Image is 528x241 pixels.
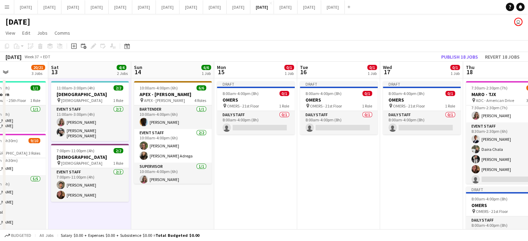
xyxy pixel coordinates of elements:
[367,65,377,70] span: 0/1
[51,154,129,160] h3: [DEMOGRAPHIC_DATA]
[285,71,294,76] div: 1 Job
[300,111,378,135] app-card-role: Daily Staff0/18:00am-4:00pm (8h)
[393,103,425,109] span: OMERS - 21st Floor
[274,0,297,14] button: [DATE]
[388,91,425,96] span: 8:00am-4:00pm (8h)
[217,81,295,135] app-job-card: Draft8:00am-4:00pm (8h)0/1OMERS OMERS - 21st Floor1 RoleDaily Staff0/18:00am-4:00pm (8h)
[156,233,199,238] span: Total Budgeted $0.00
[179,0,203,14] button: [DATE]
[57,85,95,91] span: 11:00am-3:00pm (4h)
[117,71,128,76] div: 2 Jobs
[201,65,211,70] span: 6/6
[217,81,295,87] div: Draft
[51,64,59,70] span: Sat
[300,81,378,87] div: Draft
[134,81,212,184] app-job-card: 10:00am-4:00pm (6h)6/6APEX - [PERSON_NAME] APEX - [PERSON_NAME]4 RolesBartender1/110:00am-4:00pm ...
[216,68,226,76] span: 15
[383,97,461,103] h3: OMERS
[6,17,30,27] h1: [DATE]
[383,81,461,135] app-job-card: Draft8:00am-4:00pm (8h)0/1OMERS OMERS - 21st Floor1 RoleDaily Staff0/18:00am-4:00pm (8h)
[38,0,61,14] button: [DATE]
[14,0,38,14] button: [DATE]
[223,91,259,96] span: 8:00am-4:00pm (8h)
[113,98,123,103] span: 1 Role
[382,68,392,76] span: 17
[52,28,73,37] a: Comms
[113,161,123,166] span: 1 Role
[279,103,289,109] span: 1 Role
[383,81,461,87] div: Draft
[140,85,178,91] span: 10:00am-4:00pm (6h)
[61,0,85,14] button: [DATE]
[310,103,342,109] span: OMERS - 21st Floor
[362,103,372,109] span: 1 Role
[3,232,32,239] button: Budgeted
[51,144,129,202] app-job-card: 7:00pm-11:00pm (4h)2/2[DEMOGRAPHIC_DATA] [DEMOGRAPHIC_DATA]1 RoleEvent Staff2/27:00pm-11:00pm (4h...
[114,148,123,153] span: 2/2
[194,98,206,103] span: 4 Roles
[476,98,514,103] span: ADC - American Drive
[6,30,15,36] span: View
[31,65,45,70] span: 20/21
[445,103,455,109] span: 1 Role
[156,0,179,14] button: [DATE]
[85,0,109,14] button: [DATE]
[227,0,250,14] button: [DATE]
[51,81,129,141] app-job-card: 11:00am-3:00pm (4h)2/2[DEMOGRAPHIC_DATA] [DEMOGRAPHIC_DATA]1 RoleEvent Staff2/211:00am-3:00pm (4h...
[471,85,508,91] span: 7:30am-2:30pm (7h)
[196,85,206,91] span: 6/6
[133,68,142,76] span: 14
[203,0,227,14] button: [DATE]
[476,209,508,214] span: OMERS - 21st Floor
[465,68,475,76] span: 18
[300,97,378,103] h3: OMERS
[31,85,40,91] span: 1/1
[450,65,460,70] span: 0/1
[57,148,94,153] span: 7:00pm-11:00pm (4h)
[362,91,372,96] span: 0/1
[28,150,40,156] span: 3 Roles
[50,68,59,76] span: 13
[284,65,294,70] span: 0/1
[109,0,132,14] button: [DATE]
[466,64,475,70] span: Thu
[321,0,345,14] button: [DATE]
[134,129,212,163] app-card-role: Event Staff2/210:00am-4:00pm (6h)[PERSON_NAME][PERSON_NAME] Adrega
[300,81,378,135] app-job-card: Draft8:00am-4:00pm (8h)0/1OMERS OMERS - 21st Floor1 RoleDaily Staff0/18:00am-4:00pm (8h)
[61,161,102,166] span: [DEMOGRAPHIC_DATA]
[299,68,308,76] span: 16
[482,52,522,61] button: Revert 18 jobs
[61,233,199,238] div: Salary $0.00 + Expenses $0.00 + Subsistence $0.00 =
[217,64,226,70] span: Mon
[55,30,70,36] span: Comms
[43,54,50,59] div: EDT
[202,71,211,76] div: 1 Job
[134,105,212,129] app-card-role: Bartender1/110:00am-4:00pm (6h)[PERSON_NAME]
[471,196,508,201] span: 8:00am-4:00pm (8h)
[217,111,295,135] app-card-role: Daily Staff0/18:00am-4:00pm (8h)
[22,30,30,36] span: Edit
[61,98,102,103] span: [DEMOGRAPHIC_DATA]
[514,18,522,26] app-user-avatar: Jolanta Rokowski
[117,65,126,70] span: 4/4
[144,98,185,103] span: APEX - [PERSON_NAME]
[297,0,321,14] button: [DATE]
[132,0,156,14] button: [DATE]
[28,138,40,143] span: 9/10
[134,64,142,70] span: Sun
[34,28,50,37] a: Jobs
[51,91,129,97] h3: [DEMOGRAPHIC_DATA]
[51,105,129,141] app-card-role: Event Staff2/211:00am-3:00pm (4h)[PERSON_NAME][PERSON_NAME] [PERSON_NAME]
[19,28,33,37] a: Edit
[305,91,342,96] span: 8:00am-4:00pm (8h)
[11,233,31,238] span: Budgeted
[37,30,48,36] span: Jobs
[438,52,481,61] button: Publish 18 jobs
[217,97,295,103] h3: OMERS
[383,64,392,70] span: Wed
